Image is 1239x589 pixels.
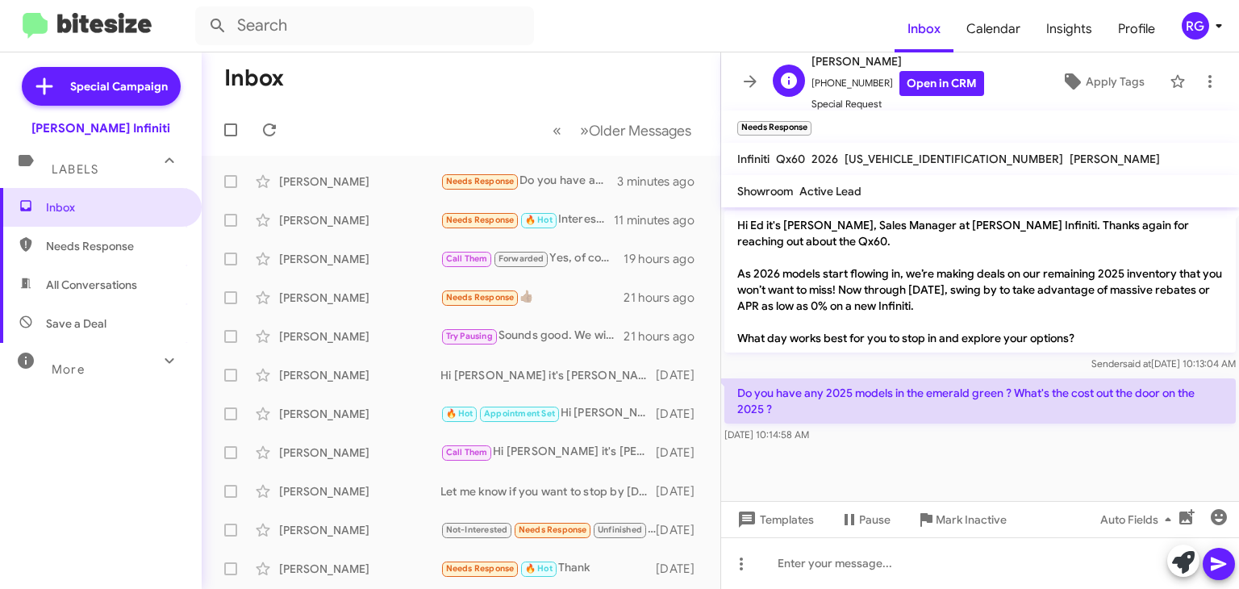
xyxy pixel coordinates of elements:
[440,520,656,539] div: I no longer have this vehicle.
[446,331,493,341] span: Try Pausing
[440,404,656,423] div: Hi [PERSON_NAME] it's [PERSON_NAME] at [PERSON_NAME] Infiniti. As 2026 models start flowing in, w...
[544,114,701,147] nav: Page navigation example
[624,251,707,267] div: 19 hours ago
[279,445,440,461] div: [PERSON_NAME]
[724,428,809,441] span: [DATE] 10:14:58 AM
[656,561,707,577] div: [DATE]
[446,292,515,303] span: Needs Response
[614,212,707,228] div: 11 minutes ago
[734,505,814,534] span: Templates
[1168,12,1221,40] button: RG
[440,483,656,499] div: Let me know if you want to stop by [DATE] just to check one out. Have a good evening!
[46,277,137,293] span: All Conversations
[827,505,903,534] button: Pause
[279,483,440,499] div: [PERSON_NAME]
[953,6,1033,52] a: Calendar
[279,212,440,228] div: [PERSON_NAME]
[31,120,170,136] div: [PERSON_NAME] Infiniti
[899,71,984,96] a: Open in CRM
[656,522,707,538] div: [DATE]
[580,120,589,140] span: »
[570,114,701,147] button: Next
[799,184,861,198] span: Active Lead
[936,505,1007,534] span: Mark Inactive
[1123,357,1151,370] span: said at
[440,367,656,383] div: Hi [PERSON_NAME] it's [PERSON_NAME] at [PERSON_NAME] Infiniti. As 2026 models start flowing in, w...
[1033,6,1105,52] a: Insights
[1087,505,1191,534] button: Auto Fields
[811,96,984,112] span: Special Request
[440,172,617,190] div: Do you have any 2025 models in the emerald green ? What's the cost out the door on the 2025 ?
[279,328,440,345] div: [PERSON_NAME]
[1043,67,1162,96] button: Apply Tags
[440,327,624,345] div: Sounds good. We will keep in touch. Have a great day!
[1105,6,1168,52] a: Profile
[52,362,85,377] span: More
[525,215,553,225] span: 🔥 Hot
[656,367,707,383] div: [DATE]
[737,184,793,198] span: Showroom
[724,211,1236,353] p: Hi Ed it's [PERSON_NAME], Sales Manager at [PERSON_NAME] Infiniti. Thanks again for reaching out ...
[656,483,707,499] div: [DATE]
[811,52,984,71] span: [PERSON_NAME]
[845,152,1063,166] span: [US_VEHICLE_IDENTIFICATION_NUMBER]
[446,563,515,574] span: Needs Response
[484,408,555,419] span: Appointment Set
[895,6,953,52] a: Inbox
[589,122,691,140] span: Older Messages
[624,328,707,345] div: 21 hours ago
[446,215,515,225] span: Needs Response
[656,445,707,461] div: [DATE]
[440,249,624,268] div: Yes, of course. My number is [PHONE_NUMBER]
[1091,357,1236,370] span: Sender [DATE] 10:13:04 AM
[279,367,440,383] div: [PERSON_NAME]
[279,561,440,577] div: [PERSON_NAME]
[724,378,1236,424] p: Do you have any 2025 models in the emerald green ? What's the cost out the door on the 2025 ?
[446,408,473,419] span: 🔥 Hot
[279,251,440,267] div: [PERSON_NAME]
[737,121,811,136] small: Needs Response
[440,288,624,307] div: 👍🏽
[1086,67,1145,96] span: Apply Tags
[776,152,805,166] span: Qx60
[46,315,106,332] span: Save a Deal
[859,505,891,534] span: Pause
[553,120,561,140] span: «
[440,559,656,578] div: Thank
[70,78,168,94] span: Special Campaign
[446,524,508,535] span: Not-Interested
[440,443,656,462] div: Hi [PERSON_NAME] it's [PERSON_NAME] at [PERSON_NAME] Infiniti. As 2026 models start flowing in, w...
[598,524,642,535] span: Unfinished
[737,152,770,166] span: Infiniti
[811,71,984,96] span: [PHONE_NUMBER]
[903,505,1020,534] button: Mark Inactive
[543,114,571,147] button: Previous
[656,406,707,422] div: [DATE]
[279,290,440,306] div: [PERSON_NAME]
[52,162,98,177] span: Labels
[46,238,183,254] span: Needs Response
[1182,12,1209,40] div: RG
[1100,505,1178,534] span: Auto Fields
[446,176,515,186] span: Needs Response
[224,65,284,91] h1: Inbox
[279,522,440,538] div: [PERSON_NAME]
[446,447,488,457] span: Call Them
[46,199,183,215] span: Inbox
[811,152,838,166] span: 2026
[446,253,488,264] span: Call Them
[617,173,707,190] div: 3 minutes ago
[721,505,827,534] button: Templates
[1070,152,1160,166] span: [PERSON_NAME]
[195,6,534,45] input: Search
[279,173,440,190] div: [PERSON_NAME]
[22,67,181,106] a: Special Campaign
[279,406,440,422] div: [PERSON_NAME]
[440,211,614,229] div: Interesting
[525,563,553,574] span: 🔥 Hot
[519,524,587,535] span: Needs Response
